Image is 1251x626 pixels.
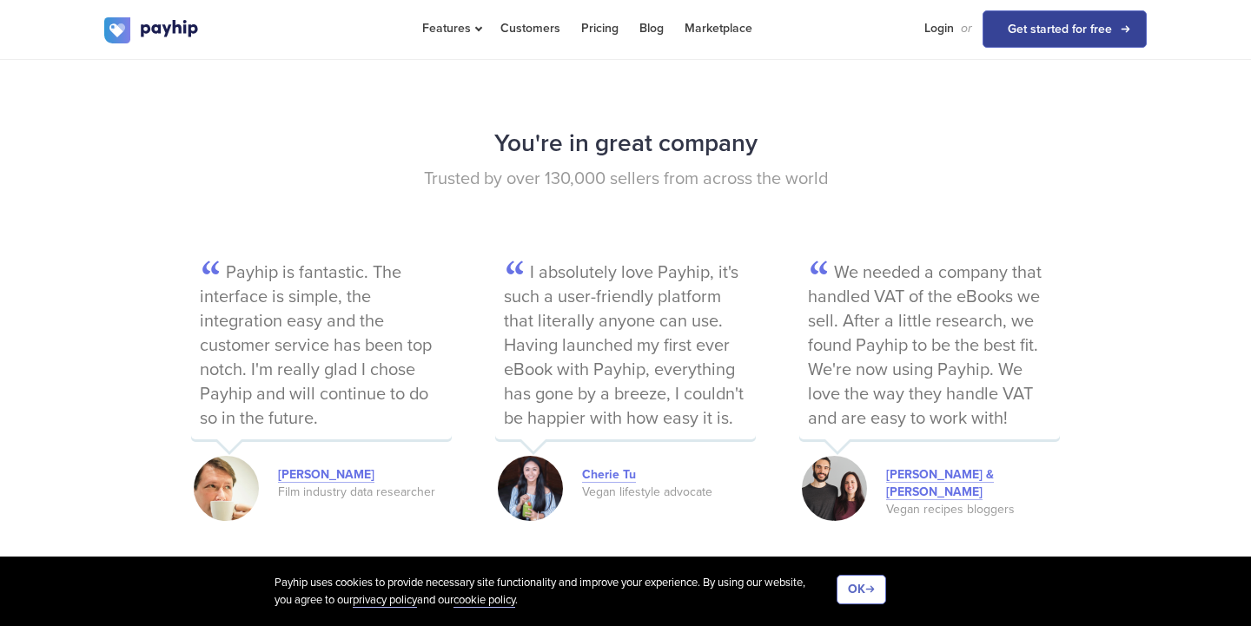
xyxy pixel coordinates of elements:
div: Payhip uses cookies to provide necessary site functionality and improve your experience. By using... [275,575,837,609]
div: Vegan recipes bloggers [886,501,1060,518]
img: 2.jpg [194,456,259,521]
p: Trusted by over 130,000 sellers from across the world [104,167,1147,192]
p: We needed a company that handled VAT of the eBooks we sell. After a little research, we found Pay... [799,256,1060,439]
a: [PERSON_NAME] & [PERSON_NAME] [886,467,994,500]
a: Cherie Tu [582,467,636,483]
div: Vegan lifestyle advocate [582,484,756,501]
h2: You're in great company [104,121,1147,167]
img: logo.svg [104,17,200,43]
p: I absolutely love Payhip, it's such a user-friendly platform that literally anyone can use. Havin... [495,256,756,439]
button: OK [837,575,886,604]
a: Get started for free [983,10,1147,48]
img: 1.jpg [498,456,563,521]
span: Features [422,21,480,36]
a: [PERSON_NAME] [278,467,374,483]
a: privacy policy [353,593,417,608]
a: cookie policy [453,593,515,608]
div: Film industry data researcher [278,484,452,501]
p: Payhip is fantastic. The interface is simple, the integration easy and the customer service has b... [191,256,452,439]
img: 3-optimised.png [802,456,867,521]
